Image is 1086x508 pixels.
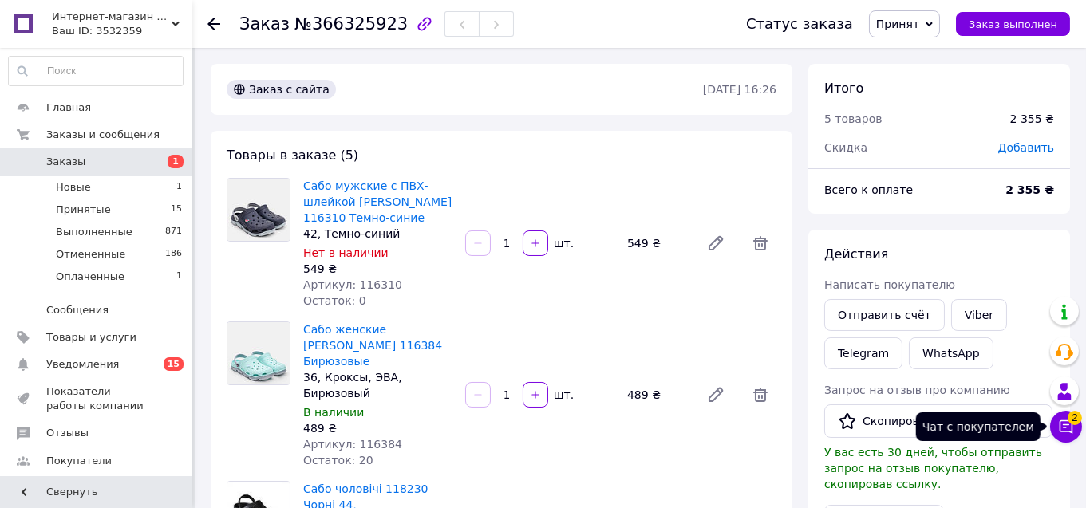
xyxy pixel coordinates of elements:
[303,438,402,451] span: Артикул: 116384
[56,270,124,284] span: Оплаченные
[824,446,1042,490] span: У вас есть 30 дней, чтобы отправить запрос на отзыв покупателю, скопировав ссылку.
[52,10,172,24] span: Интернет-магазин ЭВА-обуви Jose Amorales
[176,270,182,284] span: 1
[56,225,132,239] span: Выполненные
[46,155,85,169] span: Заказы
[824,112,883,125] span: 5 товаров
[227,179,290,241] img: Сабо мужские с ПВХ-шлейкой Jose Amorales 116310 Темно-синие
[621,232,693,254] div: 549 ₴
[165,247,182,262] span: 186
[700,227,732,259] a: Редактировать
[998,141,1054,154] span: Добавить
[207,16,220,32] div: Вернуться назад
[909,337,993,369] a: WhatsApp
[824,278,955,291] span: Написать покупателю
[1005,183,1054,196] b: 2 355 ₴
[951,299,1007,331] a: Viber
[746,16,853,32] div: Статус заказа
[176,180,182,195] span: 1
[303,179,452,224] a: Сабо мужские с ПВХ-шлейкой [PERSON_NAME] 116310 Темно-синие
[46,384,148,413] span: Показатели работы компании
[824,299,945,331] button: Отправить счёт
[824,246,888,262] span: Действия
[303,454,373,467] span: Остаток: 20
[171,203,182,217] span: 15
[239,14,290,33] span: Заказ
[824,141,867,154] span: Скидка
[700,379,732,411] a: Редактировать
[824,384,1010,396] span: Запрос на отзыв про компанию
[824,404,1052,438] button: Скопировать запрос на отзыв
[303,406,364,419] span: В наличии
[46,357,119,372] span: Уведомления
[824,81,863,96] span: Итого
[227,80,336,99] div: Заказ с сайта
[1068,411,1082,425] span: 2
[56,180,91,195] span: Новые
[550,387,575,403] div: шт.
[1010,111,1054,127] div: 2 355 ₴
[303,261,452,277] div: 549 ₴
[46,330,136,345] span: Товары и услуги
[303,420,452,436] div: 489 ₴
[227,148,358,163] span: Товары в заказе (5)
[46,100,91,115] span: Главная
[550,235,575,251] div: шт.
[303,278,402,291] span: Артикул: 116310
[621,384,693,406] div: 489 ₴
[46,128,160,142] span: Заказы и сообщения
[227,322,290,384] img: Сабо женские Jose Amorales 116384 Бирюзовые
[824,337,902,369] a: Telegram
[168,155,184,168] span: 1
[703,83,776,96] time: [DATE] 16:26
[164,357,184,371] span: 15
[303,246,389,259] span: Нет в наличии
[56,247,125,262] span: Отмененные
[824,183,913,196] span: Всего к оплате
[916,412,1041,441] div: Чат с покупателем
[744,227,776,259] span: Удалить
[876,18,919,30] span: Принят
[303,294,366,307] span: Остаток: 0
[744,379,776,411] span: Удалить
[303,323,442,368] a: Сабо женские [PERSON_NAME] 116384 Бирюзовые
[956,12,1070,36] button: Заказ выполнен
[969,18,1057,30] span: Заказ выполнен
[165,225,182,239] span: 871
[294,14,408,33] span: №366325923
[303,369,452,401] div: 36, Кроксы, ЭВА, Бирюзовый
[46,426,89,440] span: Отзывы
[303,226,452,242] div: 42, Темно-синий
[9,57,183,85] input: Поиск
[46,303,109,317] span: Сообщения
[1050,411,1082,443] button: Чат с покупателем2
[46,454,112,468] span: Покупатели
[52,24,192,38] div: Ваш ID: 3532359
[56,203,111,217] span: Принятые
